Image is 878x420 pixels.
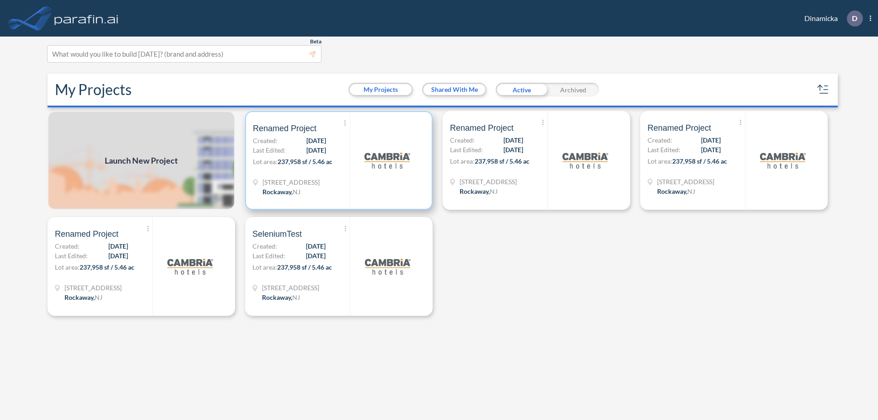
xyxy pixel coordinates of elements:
span: Renamed Project [55,229,118,239]
span: [DATE] [306,145,326,155]
p: D [852,14,857,22]
img: logo [167,244,213,289]
span: Lot area: [55,263,80,271]
span: Rockaway , [657,187,687,195]
div: Rockaway, NJ [262,292,300,302]
span: Created: [252,241,277,251]
button: My Projects [350,84,412,95]
span: Last Edited: [648,145,680,154]
span: Last Edited: [252,251,285,261]
img: logo [53,9,120,27]
div: Rockaway, NJ [64,292,102,302]
span: [DATE] [306,136,326,145]
span: 321 Mt Hope Ave [657,177,714,186]
span: Created: [450,135,475,145]
span: Created: [253,136,278,145]
span: Created: [648,135,672,145]
span: Created: [55,241,80,251]
h2: My Projects [55,81,132,98]
span: [DATE] [503,145,523,154]
img: add [48,111,235,210]
span: Lot area: [450,157,475,165]
span: [DATE] [701,135,721,145]
span: Launch New Project [105,154,178,167]
div: Rockaway, NJ [262,187,300,197]
span: [DATE] [701,145,721,154]
span: SeleniumTest [252,229,302,239]
span: Renamed Project [648,122,711,133]
span: Lot area: [253,158,278,165]
button: Shared With Me [423,84,485,95]
span: [DATE] [503,135,523,145]
span: NJ [293,188,300,196]
span: NJ [490,187,498,195]
span: Last Edited: [55,251,88,261]
div: Active [496,83,547,96]
span: [DATE] [306,251,326,261]
span: 321 Mt Hope Ave [262,283,319,292]
div: Dinamicka [791,11,871,27]
img: logo [760,138,806,183]
span: [DATE] [108,251,128,261]
span: 321 Mt Hope Ave [460,177,517,186]
span: [DATE] [306,241,326,251]
span: Last Edited: [450,145,483,154]
img: logo [364,138,410,183]
span: 237,958 sf / 5.46 ac [80,263,134,271]
span: 237,958 sf / 5.46 ac [672,157,727,165]
div: Rockaway, NJ [460,186,498,196]
span: Rockaway , [460,187,490,195]
div: Rockaway, NJ [657,186,695,196]
span: NJ [95,293,102,301]
span: 321 Mt Hope Ave [64,283,122,292]
span: [DATE] [108,241,128,251]
div: Archived [547,83,599,96]
span: Renamed Project [253,123,316,134]
button: sort [816,82,830,97]
span: Lot area: [648,157,672,165]
span: 237,958 sf / 5.46 ac [475,157,530,165]
span: 237,958 sf / 5.46 ac [277,263,332,271]
span: 321 Mt Hope Ave [262,177,320,187]
span: 237,958 sf / 5.46 ac [278,158,332,165]
span: Rockaway , [262,293,292,301]
span: Rockaway , [64,293,95,301]
span: NJ [292,293,300,301]
a: Launch New Project [48,111,235,210]
span: Last Edited: [253,145,286,155]
span: Beta [310,38,321,45]
span: Renamed Project [450,122,514,133]
img: logo [562,138,608,183]
span: Lot area: [252,263,277,271]
span: Rockaway , [262,188,293,196]
img: logo [365,244,411,289]
span: NJ [687,187,695,195]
